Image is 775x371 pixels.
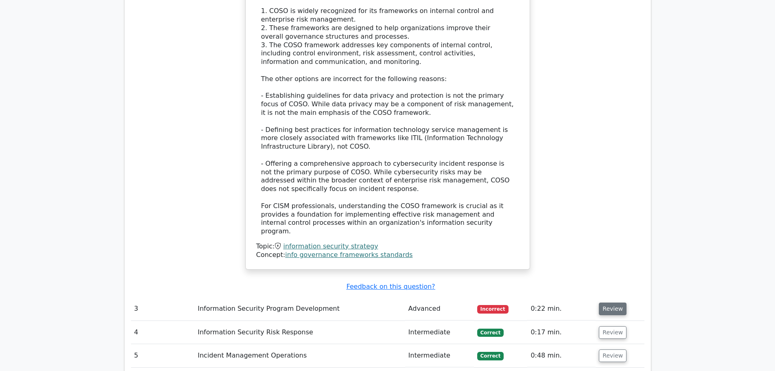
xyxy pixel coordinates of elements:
[405,297,474,321] td: Advanced
[131,297,194,321] td: 3
[405,344,474,367] td: Intermediate
[405,321,474,344] td: Intermediate
[346,283,435,290] a: Feedback on this question?
[256,242,519,251] div: Topic:
[131,344,194,367] td: 5
[194,297,405,321] td: Information Security Program Development
[477,352,504,360] span: Correct
[131,321,194,344] td: 4
[599,326,627,339] button: Review
[599,349,627,362] button: Review
[477,305,509,313] span: Incorrect
[477,329,504,337] span: Correct
[256,251,519,259] div: Concept:
[527,321,596,344] td: 0:17 min.
[194,344,405,367] td: Incident Management Operations
[527,344,596,367] td: 0:48 min.
[527,297,596,321] td: 0:22 min.
[194,321,405,344] td: Information Security Risk Response
[599,303,627,315] button: Review
[285,251,413,259] a: info governance frameworks standards
[283,242,378,250] a: information security strategy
